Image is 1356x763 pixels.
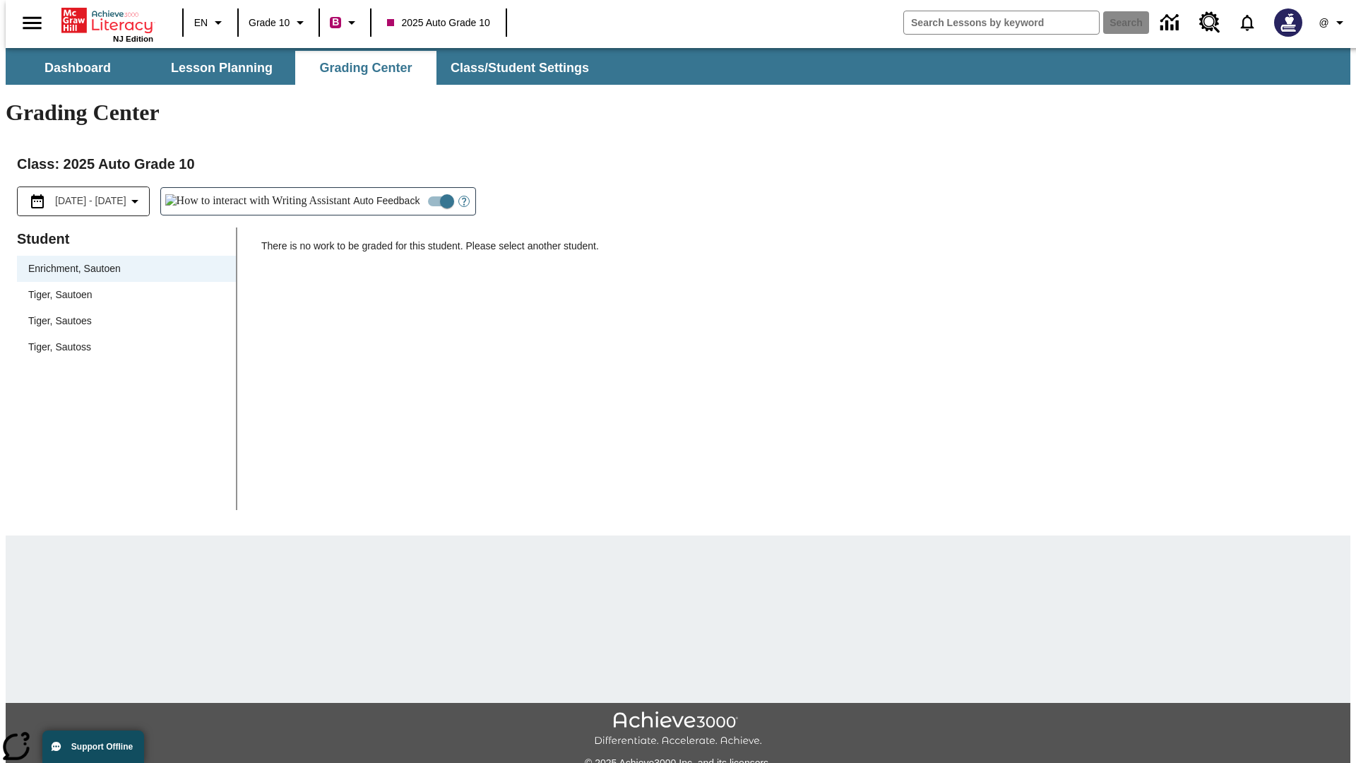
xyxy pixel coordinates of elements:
[165,194,351,208] img: How to interact with Writing Assistant
[6,51,602,85] div: SubNavbar
[17,308,236,334] div: Tiger, Sautoes
[23,193,143,210] button: Select the date range menu item
[17,227,236,250] p: Student
[1229,4,1266,41] a: Notifications
[1191,4,1229,42] a: Resource Center, Will open in new tab
[28,261,225,276] span: Enrichment, Sautoen
[17,282,236,308] div: Tiger, Sautoen
[113,35,153,43] span: NJ Edition
[387,16,489,30] span: 2025 Auto Grade 10
[126,193,143,210] svg: Collapse Date Range Filter
[71,742,133,752] span: Support Offline
[904,11,1099,34] input: search field
[194,16,208,30] span: EN
[295,51,436,85] button: Grading Center
[55,194,126,208] span: [DATE] - [DATE]
[261,239,1339,264] p: There is no work to be graded for this student. Please select another student.
[249,16,290,30] span: Grade 10
[1152,4,1191,42] a: Data Center
[1274,8,1302,37] img: Avatar
[188,10,233,35] button: Language: EN, Select a language
[332,13,339,31] span: B
[28,340,225,355] span: Tiger, Sautoss
[1319,16,1328,30] span: @
[243,10,314,35] button: Grade: Grade 10, Select a grade
[28,314,225,329] span: Tiger, Sautoes
[17,256,236,282] div: Enrichment, Sautoen
[61,6,153,35] a: Home
[594,711,762,747] img: Achieve3000 Differentiate Accelerate Achieve
[453,188,475,215] button: Open Help for Writing Assistant
[61,5,153,43] div: Home
[1266,4,1311,41] button: Select a new avatar
[28,288,225,302] span: Tiger, Sautoen
[6,100,1350,126] h1: Grading Center
[324,10,366,35] button: Boost Class color is violet red. Change class color
[6,48,1350,85] div: SubNavbar
[11,2,53,44] button: Open side menu
[353,194,420,208] span: Auto Feedback
[151,51,292,85] button: Lesson Planning
[439,51,600,85] button: Class/Student Settings
[42,731,144,763] button: Support Offline
[17,153,1339,175] h2: Class : 2025 Auto Grade 10
[1311,10,1356,35] button: Profile/Settings
[17,334,236,360] div: Tiger, Sautoss
[7,51,148,85] button: Dashboard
